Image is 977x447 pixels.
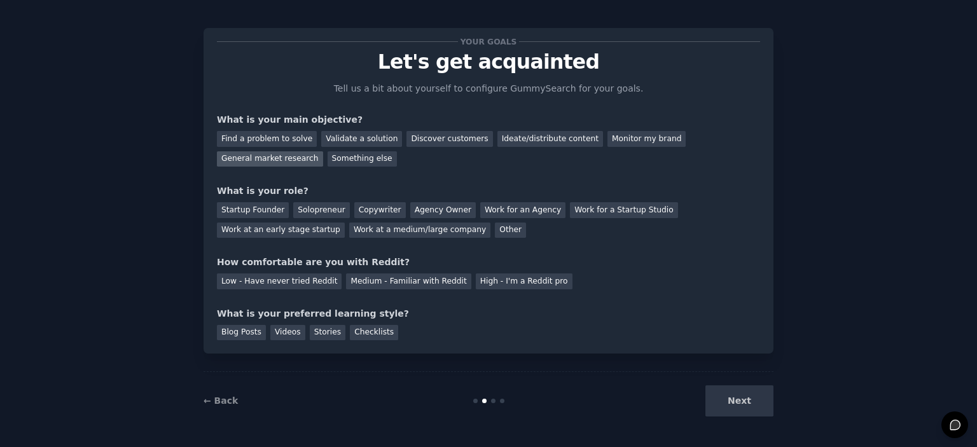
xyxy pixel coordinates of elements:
[495,223,526,238] div: Other
[217,202,289,218] div: Startup Founder
[354,202,406,218] div: Copywriter
[497,131,603,147] div: Ideate/distribute content
[570,202,677,218] div: Work for a Startup Studio
[217,184,760,198] div: What is your role?
[350,325,398,341] div: Checklists
[328,151,397,167] div: Something else
[217,307,760,320] div: What is your preferred learning style?
[328,82,649,95] p: Tell us a bit about yourself to configure GummySearch for your goals.
[406,131,492,147] div: Discover customers
[410,202,476,218] div: Agency Owner
[217,131,317,147] div: Find a problem to solve
[480,202,565,218] div: Work for an Agency
[349,223,490,238] div: Work at a medium/large company
[476,273,572,289] div: High - I'm a Reddit pro
[217,151,323,167] div: General market research
[346,273,471,289] div: Medium - Familiar with Reddit
[217,325,266,341] div: Blog Posts
[270,325,305,341] div: Videos
[607,131,686,147] div: Monitor my brand
[217,223,345,238] div: Work at an early stage startup
[321,131,402,147] div: Validate a solution
[217,273,342,289] div: Low - Have never tried Reddit
[458,35,519,48] span: Your goals
[293,202,349,218] div: Solopreneur
[217,51,760,73] p: Let's get acquainted
[217,113,760,127] div: What is your main objective?
[310,325,345,341] div: Stories
[204,395,238,406] a: ← Back
[217,256,760,269] div: How comfortable are you with Reddit?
